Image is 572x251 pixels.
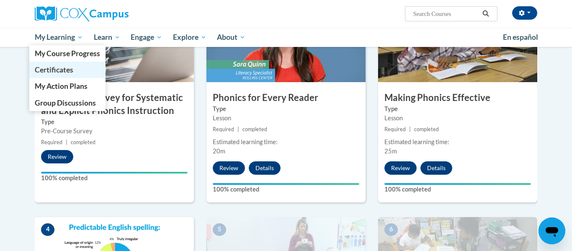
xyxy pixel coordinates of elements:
a: Learn [88,28,126,47]
input: Search Courses [412,9,479,19]
span: En español [503,33,538,41]
span: Engage [131,32,162,42]
div: Main menu [22,28,550,47]
span: Required [213,126,234,132]
span: Learn [94,32,120,42]
a: Cox Campus [35,6,194,21]
label: 100% completed [41,173,188,183]
label: Type [213,104,359,114]
button: Account Settings [512,6,537,20]
label: 100% completed [384,185,531,194]
span: completed [242,126,267,132]
iframe: Button to launch messaging window [539,217,565,244]
span: 5 [213,223,226,236]
span: Explore [173,32,206,42]
a: Engage [125,28,167,47]
span: About [217,32,245,42]
div: Your progress [384,183,531,185]
img: Cox Campus [35,6,129,21]
label: 100% completed [213,185,359,194]
h3: Pre-Course Survey for Systematic and Explicit Phonics Instruction [35,91,194,117]
span: Required [41,139,62,145]
div: Estimated learning time: [384,137,531,147]
a: Explore [167,28,212,47]
span: My Learning [35,32,83,42]
span: Certificates [35,65,73,74]
a: Group Discussions [29,95,106,111]
button: Details [249,161,281,175]
span: | [409,126,411,132]
a: En español [497,28,544,46]
div: Lesson [213,114,359,123]
span: | [237,126,239,132]
a: My Course Progress [29,45,106,62]
div: Your progress [41,172,188,173]
span: 4 [41,223,54,236]
span: My Action Plans [35,82,88,91]
button: Search [479,9,492,19]
h3: Making Phonics Effective [378,91,537,104]
label: Type [384,104,531,114]
span: completed [71,139,95,145]
span: 6 [384,223,398,236]
span: 25m [384,147,397,155]
button: Review [41,150,73,163]
span: | [66,139,67,145]
span: Required [384,126,406,132]
a: Certificates [29,62,106,78]
div: Estimated learning time: [213,137,359,147]
span: 20m [213,147,225,155]
span: Group Discussions [35,98,96,107]
label: Type [41,117,188,127]
button: Review [384,161,417,175]
span: completed [414,126,439,132]
button: Details [420,161,452,175]
span: My Course Progress [35,49,100,58]
div: Lesson [384,114,531,123]
div: Your progress [213,183,359,185]
div: Pre-Course Survey [41,127,188,136]
a: My Action Plans [29,78,106,94]
button: Review [213,161,245,175]
a: About [212,28,251,47]
a: My Learning [29,28,88,47]
h3: Phonics for Every Reader [206,91,366,104]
